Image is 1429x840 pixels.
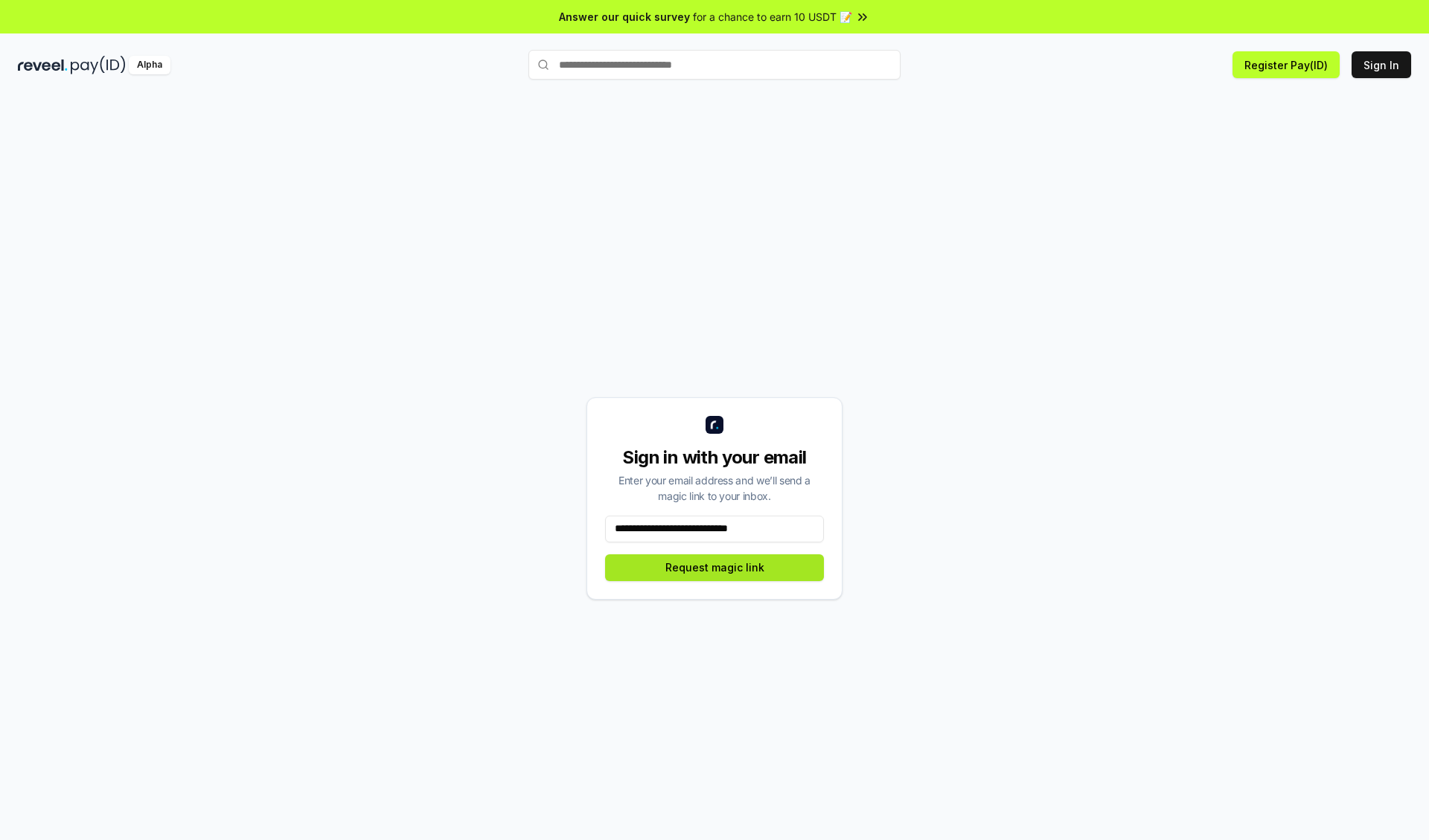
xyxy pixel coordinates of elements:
img: reveel_dark [18,56,68,74]
button: Register Pay(ID) [1233,51,1340,78]
img: logo_small [706,416,723,434]
button: Sign In [1352,51,1411,78]
div: Sign in with your email [605,446,824,469]
button: Request magic link [605,554,824,581]
img: pay_id [71,56,126,74]
div: Enter your email address and we’ll send a magic link to your inbox. [605,472,824,504]
span: Answer our quick survey [559,9,690,25]
div: Alpha [129,56,170,74]
span: for a chance to earn 10 USDT 📝 [693,9,852,25]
